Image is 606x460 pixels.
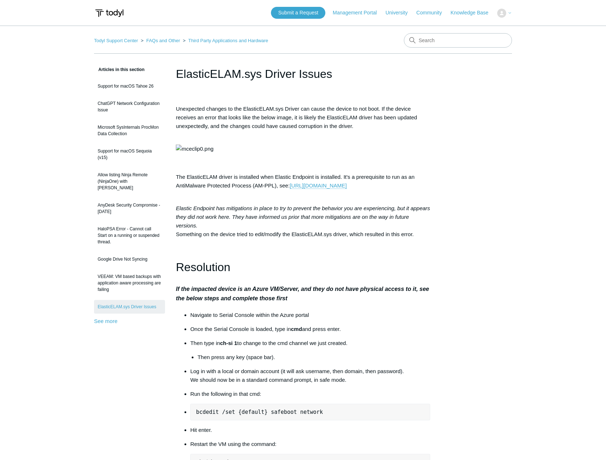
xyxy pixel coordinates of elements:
[220,340,237,346] strong: ch-si 1
[176,65,430,83] h1: ElasticELAM.sys Driver Issues
[271,7,325,19] a: Submit a Request
[190,440,430,448] p: Restart the VM using the command:
[190,404,430,420] pre: bcdedit /set {default} safeboot network
[94,300,165,314] a: ElasticELAM.sys Driver Issues
[190,390,430,398] p: Run the following in that cmd:
[190,325,430,333] p: Once the Serial Console is loaded, type in and press enter.
[94,270,165,296] a: VEEAM: VM based backups with application aware processing are failing
[190,367,430,384] p: Log in with a local or domain account (it will ask username, then domain, then password). We shou...
[190,339,430,348] p: Then type in to change to the cmd channel we just created.
[176,205,430,229] em: Elastic Endpoint has mitigations in place to try to prevent the behavior you are experiencing, bu...
[146,38,180,43] a: FAQs and Other
[176,173,430,190] p: The ElasticELAM driver is installed when Elastic Endpoint is installed. It's a prerequisite to ru...
[404,33,512,48] input: Search
[190,311,430,319] p: Navigate to Serial Console within the Azure portal
[94,38,139,43] li: Todyl Support Center
[386,9,415,17] a: University
[291,326,302,332] strong: cmd
[176,105,430,139] p: Unexpected changes to the ElasticELAM.sys Driver can cause the device to not boot. If the device ...
[190,426,430,434] p: Hit enter.
[94,198,165,218] a: AnyDesk Security Compromise - [DATE]
[94,318,117,324] a: See more
[290,182,347,189] a: [URL][DOMAIN_NAME]
[94,6,125,20] img: Todyl Support Center Help Center home page
[182,38,268,43] li: Third Party Applications and Hardware
[94,144,165,164] a: Support for macOS Sequoia (v15)
[94,97,165,117] a: ChatGPT Network Configuration Issue
[176,286,429,301] strong: If the impacted device is an Azure VM/Server, and they do not have physical access to it, see the...
[94,252,165,266] a: Google Drive Not Syncing
[94,67,144,72] span: Articles in this section
[188,38,268,43] a: Third Party Applications and Hardware
[176,258,430,277] h1: Resolution
[94,120,165,141] a: Microsoft SysInternals ProcMon Data Collection
[94,79,165,93] a: Support for macOS Tahoe 26
[333,9,384,17] a: Management Portal
[176,195,430,239] p: Something on the device tried to edit/modify the ElasticELAM.sys driver, which resulted in this e...
[176,145,213,153] img: mceclip0.png
[94,168,165,195] a: Allow listing Ninja Remote (NinjaOne) with [PERSON_NAME]
[139,38,182,43] li: FAQs and Other
[94,38,138,43] a: Todyl Support Center
[416,9,449,17] a: Community
[451,9,496,17] a: Knowledge Base
[94,222,165,249] a: HaloPSA Error - Cannot call Start on a running or suspended thread.
[197,353,430,362] p: Then press any key (space bar).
